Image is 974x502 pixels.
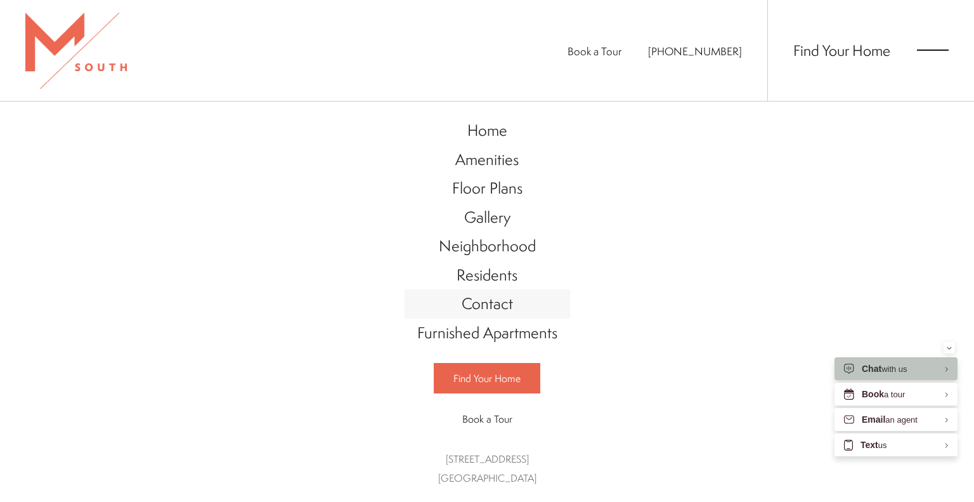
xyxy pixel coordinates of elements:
span: Furnished Apartments [417,322,557,343]
a: Go to Home [405,116,570,145]
span: Book a Tour [462,412,512,426]
a: Go to Furnished Apartments (opens in a new tab) [405,319,570,348]
span: Contact [462,293,513,314]
span: Neighborhood [439,235,536,256]
span: Find Your Home [453,371,521,385]
a: Find Your Home [434,363,540,393]
img: MSouth [25,13,127,89]
button: Open Menu [917,44,949,56]
a: Call Us at 813-570-8014 [648,44,742,58]
a: Find Your Home [793,40,890,60]
span: Gallery [464,206,510,228]
a: Book a Tour [568,44,621,58]
div: Main [405,103,570,500]
a: Go to Floor Plans [405,174,570,203]
span: Home [467,119,507,141]
a: Go to Residents [405,261,570,290]
a: Book a Tour [434,404,540,433]
span: Amenities [455,149,519,170]
a: Go to Contact [405,289,570,319]
span: Floor Plans [452,177,523,199]
a: Get Directions to 5110 South Manhattan Avenue Tampa, FL 33611 [438,452,536,485]
a: Go to Neighborhood [405,232,570,261]
span: [PHONE_NUMBER] [648,44,742,58]
a: Go to Gallery [405,203,570,232]
a: Go to Amenities [405,145,570,175]
span: Residents [457,264,517,286]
